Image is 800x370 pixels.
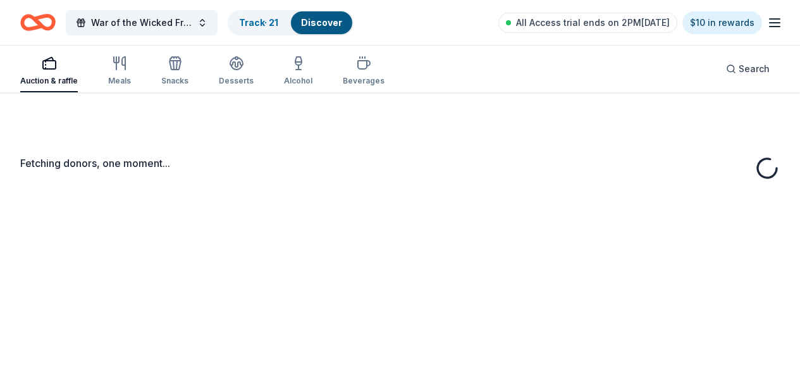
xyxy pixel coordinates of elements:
[343,76,385,86] div: Beverages
[20,76,78,86] div: Auction & raffle
[108,51,131,92] button: Meals
[516,15,670,30] span: All Access trial ends on 2PM[DATE]
[228,10,354,35] button: Track· 21Discover
[716,56,780,82] button: Search
[66,10,218,35] button: War of the Wicked Friendly 10uC
[498,13,677,33] a: All Access trial ends on 2PM[DATE]
[219,76,254,86] div: Desserts
[219,51,254,92] button: Desserts
[20,51,78,92] button: Auction & raffle
[161,51,188,92] button: Snacks
[682,11,762,34] a: $10 in rewards
[284,51,312,92] button: Alcohol
[20,8,56,37] a: Home
[343,51,385,92] button: Beverages
[301,17,342,28] a: Discover
[20,156,780,171] div: Fetching donors, one moment...
[284,76,312,86] div: Alcohol
[239,17,278,28] a: Track· 21
[108,76,131,86] div: Meals
[161,76,188,86] div: Snacks
[739,61,770,77] span: Search
[91,15,192,30] span: War of the Wicked Friendly 10uC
